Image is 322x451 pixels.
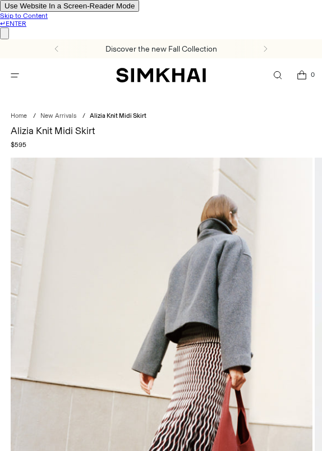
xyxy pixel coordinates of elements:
a: Home [11,112,27,119]
a: Open cart modal [290,64,313,87]
div: / [33,112,36,119]
a: SIMKHAI [116,67,206,84]
a: New Arrivals [40,112,76,119]
h1: Alizia Knit Midi Skirt [11,126,311,136]
span: $595 [11,141,26,149]
span: 0 [307,70,318,80]
a: Discover the new Fall Collection [105,44,217,54]
span: Alizia Knit Midi Skirt [90,112,146,119]
button: Open menu modal [3,64,26,87]
a: Open search modal [266,64,289,87]
nav: breadcrumbs [11,112,311,119]
div: / [82,112,85,119]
